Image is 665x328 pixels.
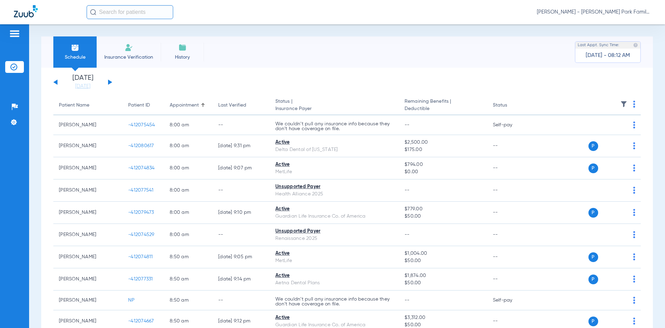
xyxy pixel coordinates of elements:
td: [DATE] 9:07 PM [213,157,270,179]
span: -412074834 [128,166,155,170]
td: 8:00 AM [164,157,213,179]
td: -- [213,224,270,246]
span: -412075454 [128,123,155,127]
td: 8:50 AM [164,291,213,310]
span: P [588,163,598,173]
span: Schedule [59,54,91,61]
img: group-dot-blue.svg [633,231,635,238]
img: group-dot-blue.svg [633,209,635,216]
div: Last Verified [218,102,246,109]
img: hamburger-icon [9,30,20,38]
th: Remaining Benefits | [399,96,487,115]
td: [PERSON_NAME] [53,115,123,135]
span: $2,500.00 [405,139,481,146]
span: [PERSON_NAME] - [PERSON_NAME] Park Family Dentistry [537,9,651,16]
input: Search for patients [87,5,173,19]
td: [PERSON_NAME] [53,202,123,224]
span: $779.00 [405,205,481,213]
td: 8:00 AM [164,115,213,135]
img: group-dot-blue.svg [633,121,635,128]
span: P [588,208,598,218]
span: -412079473 [128,210,154,215]
span: Insurance Verification [102,54,156,61]
span: -412080617 [128,143,154,148]
p: We couldn’t pull any insurance info because they don’t have coverage on file. [275,297,393,306]
span: P [588,141,598,151]
a: [DATE] [62,83,104,90]
img: group-dot-blue.svg [633,318,635,325]
td: -- [487,135,534,157]
div: Active [275,250,393,257]
td: 8:00 AM [164,224,213,246]
div: Active [275,139,393,146]
td: Self-pay [487,115,534,135]
td: [DATE] 9:31 PM [213,135,270,157]
td: -- [213,179,270,202]
span: -- [405,298,410,303]
td: [PERSON_NAME] [53,224,123,246]
img: last sync help info [633,43,638,48]
span: -412077331 [128,277,153,281]
span: $1,874.00 [405,272,481,279]
div: Last Verified [218,102,264,109]
div: Patient ID [128,102,150,109]
th: Status | [270,96,399,115]
div: Delta Dental of [US_STATE] [275,146,393,153]
div: Active [275,272,393,279]
img: group-dot-blue.svg [633,101,635,108]
span: $794.00 [405,161,481,168]
span: -412074529 [128,232,154,237]
span: $175.00 [405,146,481,153]
div: Active [275,314,393,321]
span: $0.00 [405,168,481,176]
img: filter.svg [620,101,627,108]
span: -- [405,123,410,127]
span: $50.00 [405,213,481,220]
td: -- [487,268,534,291]
span: Deductible [405,105,481,112]
div: Renaissance 2025 [275,235,393,242]
td: 8:00 AM [164,179,213,202]
td: [PERSON_NAME] [53,268,123,291]
span: P [588,275,598,284]
img: group-dot-blue.svg [633,297,635,304]
img: Manual Insurance Verification [125,43,133,52]
span: -412077541 [128,188,154,193]
img: group-dot-blue.svg [633,142,635,149]
img: group-dot-blue.svg [633,187,635,194]
img: Schedule [71,43,79,52]
span: [DATE] - 08:12 AM [586,52,630,59]
div: Aetna Dental Plans [275,279,393,287]
div: Patient Name [59,102,89,109]
td: -- [487,179,534,202]
div: Unsupported Payer [275,183,393,191]
span: Insurance Payer [275,105,393,112]
span: -- [405,188,410,193]
span: $3,312.00 [405,314,481,321]
td: -- [213,291,270,310]
div: Guardian Life Insurance Co. of America [275,213,393,220]
td: [PERSON_NAME] [53,291,123,310]
span: NP [128,298,135,303]
th: Status [487,96,534,115]
td: 8:00 AM [164,135,213,157]
td: -- [487,157,534,179]
td: [PERSON_NAME] [53,157,123,179]
span: -412074667 [128,319,154,323]
td: [PERSON_NAME] [53,179,123,202]
div: Health Alliance 2025 [275,191,393,198]
td: -- [487,224,534,246]
div: Appointment [170,102,199,109]
span: $50.00 [405,257,481,264]
span: -412074811 [128,254,153,259]
div: Patient ID [128,102,159,109]
span: $50.00 [405,279,481,287]
td: -- [487,246,534,268]
div: Active [275,161,393,168]
li: [DATE] [62,75,104,90]
td: [PERSON_NAME] [53,246,123,268]
td: -- [213,115,270,135]
div: Appointment [170,102,207,109]
img: Zuub Logo [14,5,38,17]
div: Patient Name [59,102,117,109]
